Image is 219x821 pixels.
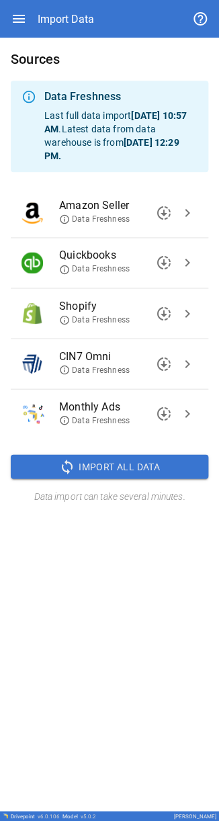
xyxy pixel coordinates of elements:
[21,402,46,424] img: Monthly Ads
[21,252,43,273] img: Quickbooks
[59,314,130,325] span: Data Freshness
[179,405,195,421] span: chevron_right
[59,198,176,214] span: Amazon Seller
[21,202,43,224] img: Amazon Seller
[38,13,94,26] div: Import Data
[81,813,96,819] span: v 5.0.2
[156,355,172,372] span: downloading
[156,405,172,421] span: downloading
[11,454,208,478] button: Import All Data
[3,812,8,818] img: Drivepoint
[156,255,172,271] span: downloading
[179,255,195,271] span: chevron_right
[179,205,195,221] span: chevron_right
[11,813,60,819] div: Drivepoint
[174,813,216,819] div: [PERSON_NAME]
[44,137,179,161] b: [DATE] 12:29 PM .
[44,109,198,163] p: Last full data import . Latest data from data warehouse is from
[59,298,176,314] span: Shopify
[11,489,208,504] h6: Data import can take several minutes.
[44,110,187,134] b: [DATE] 10:57 AM
[59,415,130,426] span: Data Freshness
[179,355,195,372] span: chevron_right
[156,305,172,321] span: downloading
[156,205,172,221] span: downloading
[21,302,43,324] img: Shopify
[59,263,130,275] span: Data Freshness
[11,48,208,70] h6: Sources
[59,398,176,415] span: Monthly Ads
[59,364,130,376] span: Data Freshness
[59,214,130,225] span: Data Freshness
[38,813,60,819] span: v 6.0.106
[44,89,198,105] div: Data Freshness
[21,353,43,374] img: CIN7 Omni
[79,458,160,475] span: Import All Data
[59,247,176,263] span: Quickbooks
[59,458,75,474] span: sync
[62,813,96,819] div: Model
[179,305,195,321] span: chevron_right
[59,348,176,364] span: CIN7 Omni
